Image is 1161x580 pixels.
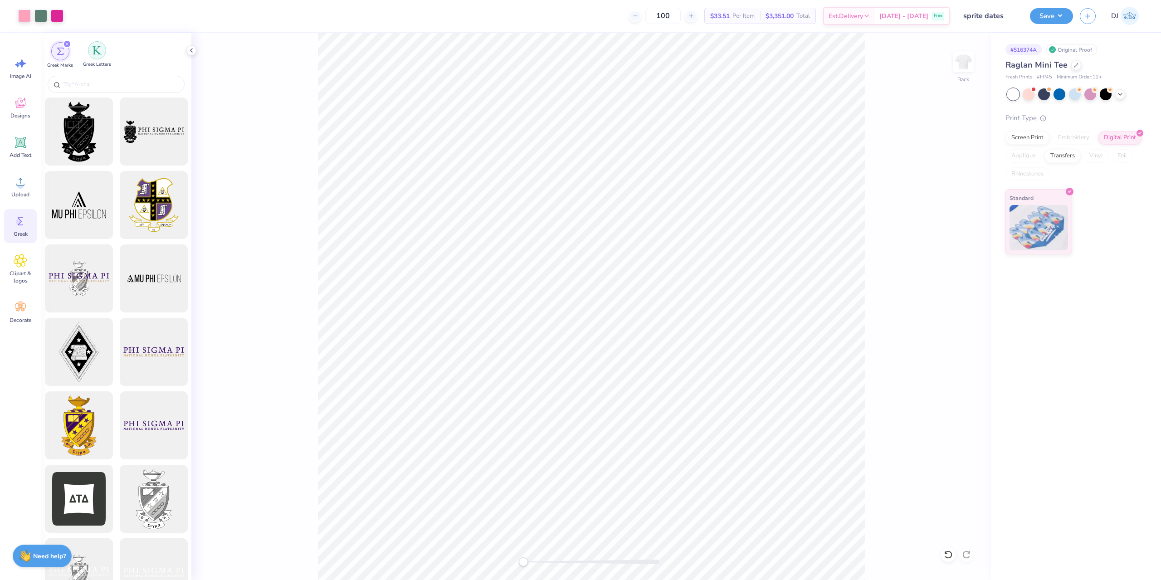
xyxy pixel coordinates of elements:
[1030,8,1073,24] button: Save
[766,11,794,21] span: $3,351.00
[1052,131,1095,145] div: Embroidery
[1044,149,1081,163] div: Transfers
[957,75,969,83] div: Back
[63,80,179,89] input: Try "Alpha"
[1005,44,1042,55] div: # 516374A
[33,552,66,561] strong: Need help?
[47,42,73,69] div: filter for Greek Marks
[1046,44,1097,55] div: Original Proof
[10,151,31,159] span: Add Text
[14,230,28,238] span: Greek
[1005,73,1032,81] span: Fresh Prints
[83,42,111,69] button: filter button
[1010,193,1034,203] span: Standard
[47,62,73,69] span: Greek Marks
[1005,113,1143,123] div: Print Type
[519,557,528,566] div: Accessibility label
[10,317,31,324] span: Decorate
[1005,131,1049,145] div: Screen Print
[11,191,29,198] span: Upload
[83,41,111,68] div: filter for Greek Letters
[1111,11,1118,21] span: DJ
[1005,167,1049,181] div: Rhinestones
[645,8,681,24] input: – –
[1057,73,1102,81] span: Minimum Order: 12 +
[1005,149,1042,163] div: Applique
[10,73,31,80] span: Image AI
[1037,73,1052,81] span: # FP45
[1107,7,1143,25] a: DJ
[1010,205,1068,250] img: Standard
[5,270,35,284] span: Clipart & logos
[732,11,755,21] span: Per Item
[879,11,928,21] span: [DATE] - [DATE]
[796,11,810,21] span: Total
[1083,149,1109,163] div: Vinyl
[93,46,102,55] img: Greek Letters Image
[10,112,30,119] span: Designs
[956,7,1023,25] input: Untitled Design
[1121,7,1139,25] img: Danyl Jon Ferrer
[710,11,730,21] span: $33.51
[1098,131,1142,145] div: Digital Print
[934,13,942,19] span: Free
[829,11,863,21] span: Est. Delivery
[1005,59,1068,70] span: Raglan Mini Tee
[83,61,111,68] span: Greek Letters
[57,48,64,55] img: Greek Marks Image
[47,42,73,69] button: filter button
[1112,149,1133,163] div: Foil
[954,53,972,71] img: Back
